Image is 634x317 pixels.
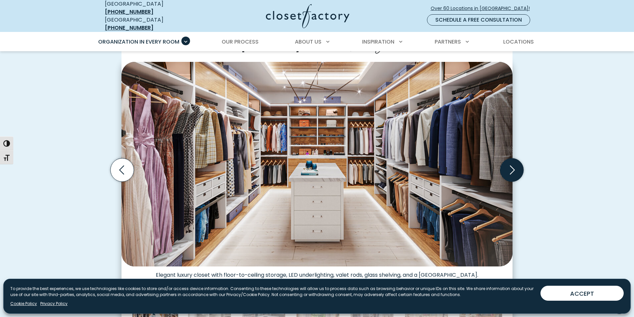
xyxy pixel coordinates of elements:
[266,4,349,28] img: Closet Factory Logo
[10,286,535,298] p: To provide the best experiences, we use technologies like cookies to store and/or access device i...
[295,38,321,46] span: About Us
[503,38,534,46] span: Locations
[105,24,153,32] a: [PHONE_NUMBER]
[105,16,201,32] div: [GEOGRAPHIC_DATA]
[431,5,535,12] span: Over 60 Locations in [GEOGRAPHIC_DATA]!
[362,38,394,46] span: Inspiration
[105,8,153,16] a: [PHONE_NUMBER]
[121,266,513,278] figcaption: Elegant luxury closet with floor-to-ceiling storage, LED underlighting, valet rods, glass shelvin...
[98,38,179,46] span: Organization in Every Room
[40,301,68,307] a: Privacy Policy
[108,156,136,184] button: Previous slide
[498,156,526,184] button: Next slide
[10,301,37,307] a: Cookie Policy
[435,38,461,46] span: Partners
[430,3,535,14] a: Over 60 Locations in [GEOGRAPHIC_DATA]!
[121,62,513,266] img: Elegant luxury closet with floor-to-ceiling storage, LED underlighting, valet rods, glass shelvin...
[540,286,624,301] button: ACCEPT
[94,33,541,51] nav: Primary Menu
[427,14,530,26] a: Schedule a Free Consultation
[222,38,259,46] span: Our Process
